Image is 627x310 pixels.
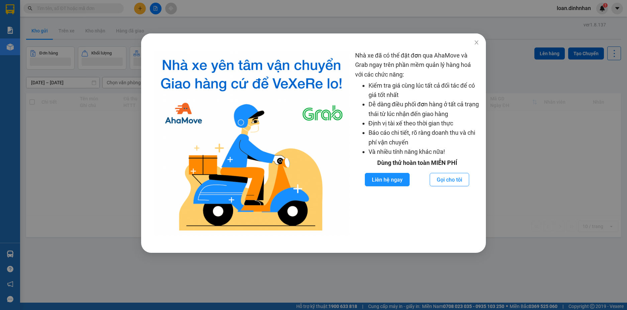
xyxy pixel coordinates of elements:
[365,173,410,186] button: Liên hệ ngay
[368,147,479,157] li: Và nhiều tính năng khác nữa!
[153,51,350,236] img: logo
[368,81,479,100] li: Kiểm tra giá cùng lúc tất cả đối tác để có giá tốt nhất
[430,173,469,186] button: Gọi cho tôi
[372,176,403,184] span: Liên hệ ngay
[467,33,486,52] button: Close
[368,100,479,119] li: Dễ dàng điều phối đơn hàng ở tất cả trạng thái từ lúc nhận đến giao hàng
[437,176,462,184] span: Gọi cho tôi
[355,51,479,236] div: Nhà xe đã có thể đặt đơn qua AhaMove và Grab ngay trên phần mềm quản lý hàng hoá với các chức năng:
[474,40,479,45] span: close
[368,119,479,128] li: Định vị tài xế theo thời gian thực
[368,128,479,147] li: Báo cáo chi tiết, rõ ràng doanh thu và chi phí vận chuyển
[355,158,479,168] div: Dùng thử hoàn toàn MIỄN PHÍ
